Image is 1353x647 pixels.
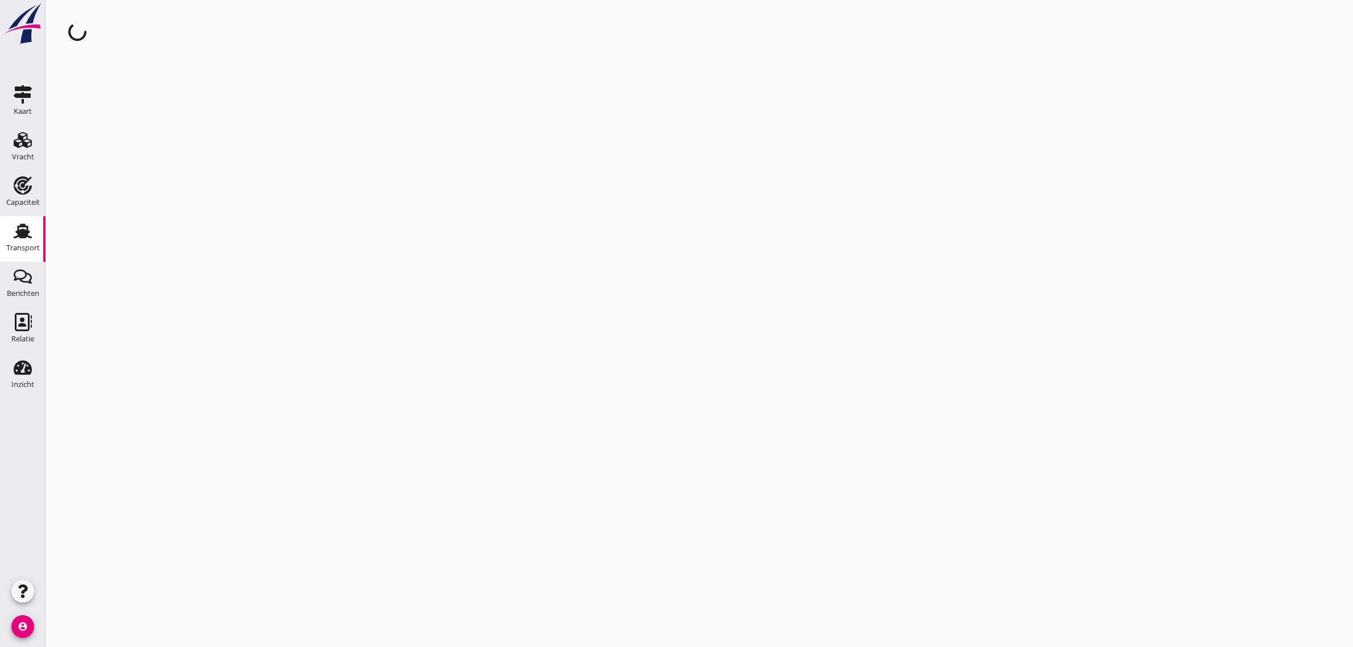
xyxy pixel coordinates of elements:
[2,3,43,45] img: logo-small.a267ee39.svg
[6,244,40,252] div: Transport
[11,615,34,638] i: account_circle
[11,335,34,343] div: Relatie
[12,153,34,160] div: Vracht
[6,199,40,206] div: Capaciteit
[11,381,34,388] div: Inzicht
[7,290,39,297] div: Berichten
[14,108,32,115] div: Kaart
